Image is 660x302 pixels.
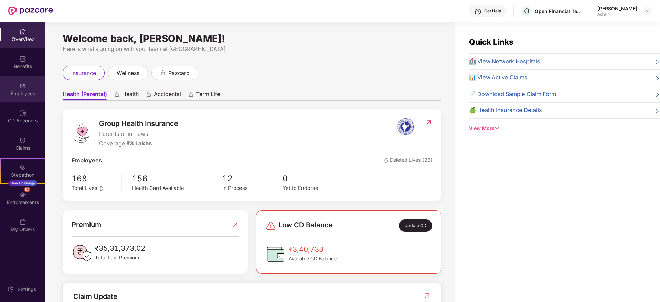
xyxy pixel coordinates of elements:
span: ₹35,31,373.02 [95,243,145,254]
div: Health Card Available [132,184,222,192]
img: svg+xml;base64,PHN2ZyB4bWxucz0iaHR0cDovL3d3dy53My5vcmcvMjAwMC9zdmciIHdpZHRoPSIyMSIgaGVpZ2h0PSIyMC... [19,164,26,171]
span: Health [122,90,139,100]
img: svg+xml;base64,PHN2ZyBpZD0iRW1wbG95ZWVzIiB4bWxucz0iaHR0cDovL3d3dy53My5vcmcvMjAwMC9zdmciIHdpZHRoPS... [19,83,26,89]
span: Deleted Lives (26) [384,156,433,165]
span: Parents or in-laws [99,130,178,139]
img: insurerIcon [393,118,418,135]
span: 0 [283,172,343,185]
span: 📊 View Active Claims [469,73,528,82]
img: svg+xml;base64,PHN2ZyBpZD0iRW5kb3JzZW1lbnRzIiB4bWxucz0iaHR0cDovL3d3dy53My5vcmcvMjAwMC9zdmciIHdpZH... [19,191,26,198]
span: 🍏 Health Insurance Details [469,106,542,115]
img: RedirectIcon [425,119,433,126]
img: svg+xml;base64,PHN2ZyBpZD0iRGFuZ2VyLTMyeDMyIiB4bWxucz0iaHR0cDovL3d3dy53My5vcmcvMjAwMC9zdmciIHdpZH... [265,220,276,231]
img: svg+xml;base64,PHN2ZyBpZD0iQ2xhaW0iIHhtbG5zPSJodHRwOi8vd3d3LnczLm9yZy8yMDAwL3N2ZyIgd2lkdGg9IjIwIi... [19,137,26,144]
span: Premium [72,219,101,230]
img: logo [72,123,92,143]
span: Low CD Balance [278,219,333,232]
div: Admin [597,12,637,17]
div: Yet to Endorse [283,184,343,192]
img: svg+xml;base64,PHN2ZyBpZD0iSG9tZSIgeG1sbnM9Imh0dHA6Ly93d3cudzMub3JnLzIwMDAvc3ZnIiB3aWR0aD0iMjAiIG... [19,28,26,35]
div: Open Financial Technologies Private Limited [535,8,583,14]
img: svg+xml;base64,PHN2ZyBpZD0iRHJvcGRvd24tMzJ4MzIiIHhtbG5zPSJodHRwOi8vd3d3LnczLm9yZy8yMDAwL3N2ZyIgd2... [645,8,650,14]
div: Welcome back, [PERSON_NAME]! [63,36,441,41]
span: Quick Links [469,37,513,46]
span: right [654,58,660,66]
span: wellness [117,69,139,77]
div: Get Help [484,8,501,14]
img: PaidPremiumIcon [72,243,92,263]
img: CDBalanceIcon [265,244,286,265]
div: animation [146,91,152,97]
div: Coverage: [99,139,178,148]
span: Health (Parental) [63,90,107,100]
span: right [654,91,660,99]
span: Group Health Insurance [99,118,178,129]
img: New Pazcare Logo [8,7,53,15]
div: animation [114,91,120,97]
span: right [654,75,660,82]
div: Stepathon [1,172,45,179]
span: 📄 Download Sample Claim Form [469,90,556,99]
img: svg+xml;base64,PHN2ZyBpZD0iTXlfT3JkZXJzIiBkYXRhLW5hbWU9Ik15IE9yZGVycyIgeG1sbnM9Imh0dHA6Ly93d3cudz... [19,218,26,225]
span: insurance [71,69,96,77]
div: Here is what’s going on with your team at [GEOGRAPHIC_DATA] [63,45,441,53]
img: svg+xml;base64,PHN2ZyBpZD0iQ0RfQWNjb3VudHMiIGRhdGEtbmFtZT0iQ0QgQWNjb3VudHMiIHhtbG5zPSJodHRwOi8vd3... [19,110,26,117]
span: Available CD Balance [289,255,337,262]
span: Accidental [154,90,181,100]
div: Claim Update [73,291,117,302]
div: In Process [222,184,283,192]
div: Update CD [399,219,432,232]
img: svg+xml;base64,PHN2ZyBpZD0iQmVuZWZpdHMiIHhtbG5zPSJodHRwOi8vd3d3LnczLm9yZy8yMDAwL3N2ZyIgd2lkdGg9Ij... [19,55,26,62]
div: animation [188,91,194,97]
img: deleteIcon [384,158,388,163]
span: 168 [72,172,117,185]
span: down [494,126,499,131]
div: New Challenge [8,180,37,186]
span: right [654,107,660,115]
span: 12 [222,172,283,185]
span: Term Life [196,90,220,100]
span: ₹3,40,733 [289,244,337,255]
span: Total Paid Premium [95,254,145,261]
div: animation [160,69,166,76]
div: Settings [15,286,38,293]
div: 54 [24,187,30,192]
span: O [524,7,529,15]
span: 🏥 View Network Hospitals [469,57,540,66]
span: 156 [132,172,222,185]
span: Total Lives [72,185,97,191]
span: ₹3 Lakhs [127,140,152,147]
img: RedirectIcon [424,292,431,299]
span: info-circle [99,186,103,191]
img: svg+xml;base64,PHN2ZyBpZD0iU2V0dGluZy0yMHgyMCIgeG1sbnM9Imh0dHA6Ly93d3cudzMub3JnLzIwMDAvc3ZnIiB3aW... [7,286,14,293]
div: [PERSON_NAME] [597,5,637,12]
img: svg+xml;base64,PHN2ZyBpZD0iSGVscC0zMngzMiIgeG1sbnM9Imh0dHA6Ly93d3cudzMub3JnLzIwMDAvc3ZnIiB3aWR0aD... [475,8,481,15]
div: View More [469,125,660,132]
span: pazcard [168,69,190,77]
img: RedirectIcon [232,219,239,230]
span: Employees [72,156,102,165]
